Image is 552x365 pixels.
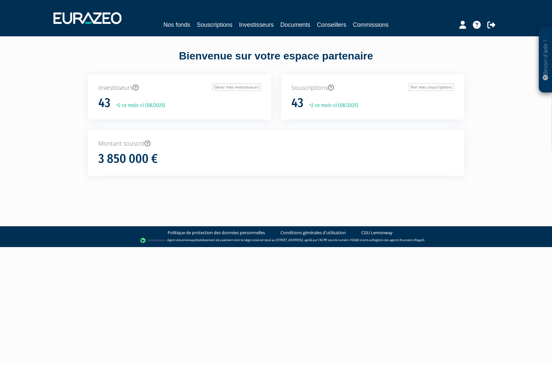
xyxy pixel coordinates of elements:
a: CGU Lemonway [361,230,393,236]
a: Voir mes souscriptions [408,84,454,91]
p: +2 ce mois-ci (08/2025) [305,102,358,109]
a: Conditions générales d'utilisation [280,230,346,236]
h1: 43 [98,96,111,110]
p: Investisseurs [98,84,261,92]
p: +2 ce mois-ci (08/2025) [112,102,165,109]
a: Souscriptions [197,20,232,29]
a: Documents [280,20,310,29]
a: Lemonway [180,238,195,242]
p: Montant souscrit [98,139,454,148]
h1: 43 [291,96,304,110]
a: Gérer mes investisseurs [212,84,261,91]
a: Investisseurs [239,20,274,29]
a: Conseillers [317,20,346,29]
img: logo-lemonway.png [140,237,166,244]
div: Bienvenue sur votre espace partenaire [83,49,469,74]
a: Politique de protection des données personnelles [168,230,265,236]
p: Besoin d'aide ? [542,30,549,90]
a: Commissions [353,20,389,29]
p: Souscriptions [291,84,454,92]
div: - Agent de (établissement de paiement dont le siège social est situé au [STREET_ADDRESS], agréé p... [7,237,545,244]
h1: 3 850 000 € [98,152,158,166]
a: Nos fonds [163,20,190,29]
a: Registre des agents financiers (Regafi) [372,238,424,242]
img: 1732889491-logotype_eurazeo_blanc_rvb.png [53,12,121,24]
